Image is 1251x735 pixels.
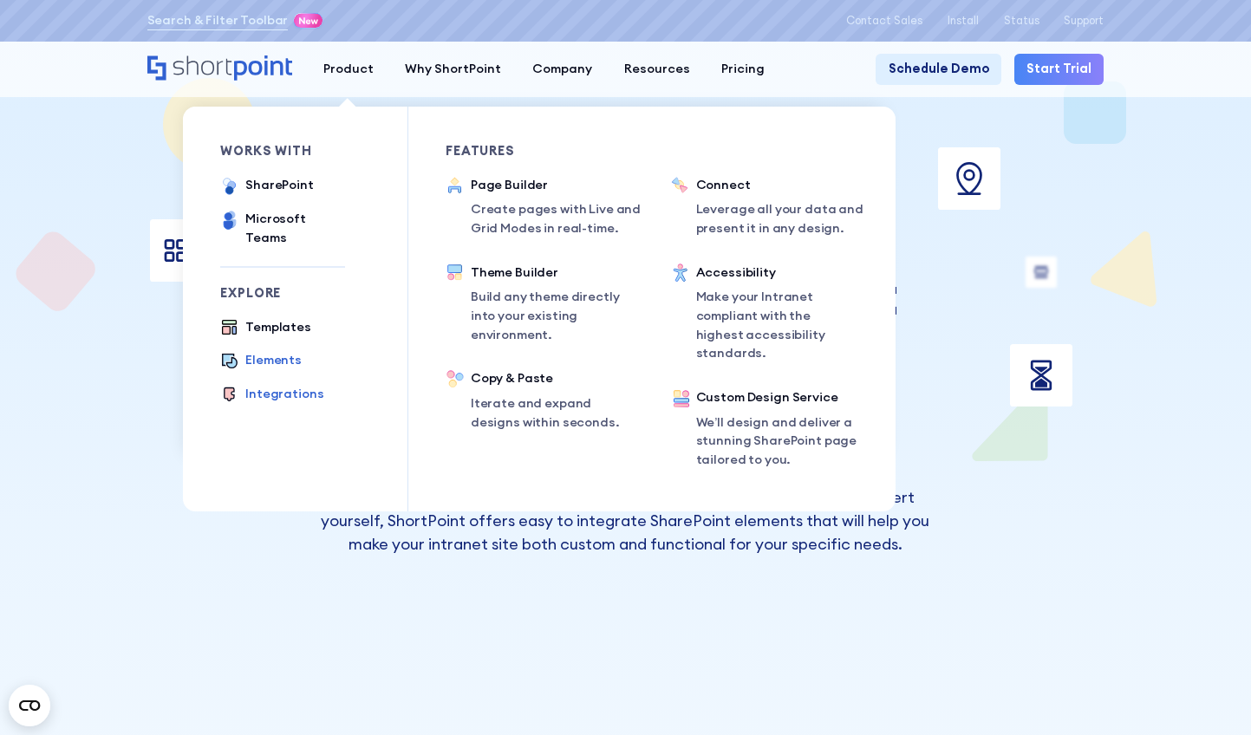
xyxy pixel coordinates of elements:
div: Product [323,60,374,79]
a: Page BuilderCreate pages with Live and Grid Modes in real-time. [446,176,644,238]
p: Build any theme directly into your existing environment. [471,288,634,344]
a: Pricing [706,54,780,85]
div: Microsoft Teams [245,210,344,247]
a: Search & Filter Toolbar [147,11,289,30]
p: Leverage all your data and present it in any design. [696,200,870,237]
a: Home [147,55,293,82]
a: Microsoft Teams [220,210,344,247]
a: Support [1064,14,1104,27]
a: ConnectLeverage all your data and present it in any design. [671,176,870,238]
p: We’ll design and deliver a stunning SharePoint page tailored to you. [696,413,859,470]
button: Open CMP widget [9,685,50,726]
div: Accessibility [696,263,859,283]
div: Elements [245,351,302,370]
a: Product [308,54,389,85]
a: Copy & PasteIterate and expand designs within seconds. [446,369,633,432]
div: Company [532,60,592,79]
a: Start Trial [1014,54,1104,85]
a: Schedule Demo [876,54,1001,85]
p: Iterate and expand designs within seconds. [471,394,634,432]
a: AccessibilityMake your Intranet compliant with the highest accessibility standards. [671,263,858,363]
iframe: Chat Widget [939,534,1251,735]
a: Install [948,14,979,27]
a: Elements [220,351,302,372]
div: Pricing [721,60,765,79]
div: Why ShortPoint [405,60,501,79]
div: Resources [624,60,690,79]
div: Custom Design Service [696,388,859,407]
div: Connect [696,176,870,195]
p: Make your Intranet compliant with the highest accessibility standards. [696,288,859,363]
a: Why ShortPoint [389,54,517,85]
p: Create pages with Live and Grid Modes in real-time. [471,200,644,237]
div: Features [446,145,633,157]
div: SharePoint [245,176,314,195]
div: Page Builder [471,176,644,195]
a: Company [517,54,608,85]
a: Resources [609,54,706,85]
a: Templates [220,318,311,339]
div: Copy & Paste [471,369,634,388]
a: Theme BuilderBuild any theme directly into your existing environment. [446,263,633,345]
div: Templates [245,318,311,337]
a: SharePoint [220,176,313,198]
div: works with [220,145,344,157]
a: Integrations [220,385,323,406]
div: Explore [220,287,344,299]
div: Theme Builder [471,263,634,283]
div: Integrations [245,385,323,404]
a: Contact Sales [846,14,922,27]
a: Custom Design ServiceWe’ll design and deliver a stunning SharePoint page tailored to you. [671,388,858,474]
p: Whether you're looking for a SharePoint designer or want to become an expert yourself, ShortPoint... [316,485,935,556]
a: Status [1004,14,1039,27]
